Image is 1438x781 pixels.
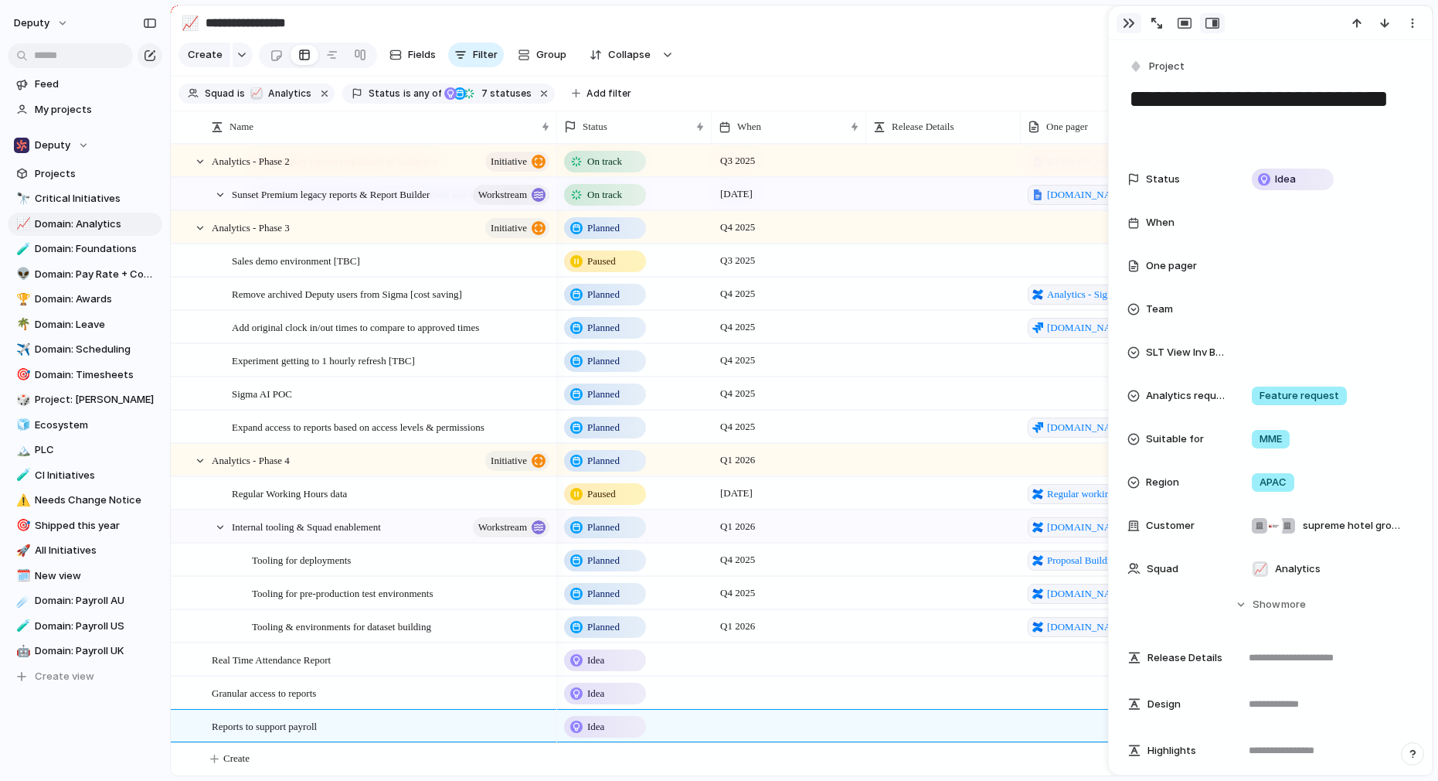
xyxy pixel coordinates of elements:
span: Release Details [892,119,954,135]
span: Release Details [1147,650,1222,666]
a: 📈Domain: Analytics [8,213,162,236]
span: CI Initiatives [35,468,157,483]
span: Projects [35,166,157,182]
div: 🎯 [16,517,27,534]
button: Add filter [563,83,641,104]
span: Expand access to reports based on access levels & permissions [232,418,484,435]
span: Idea [587,719,604,735]
span: Highlights [1147,743,1196,759]
span: Planned [587,586,620,602]
span: Tooling for deployments [252,551,351,568]
span: Analytics - Phase 2 [212,152,290,169]
span: Planned [587,520,620,535]
span: Fields [408,47,436,63]
div: 🌴Domain: Leave [8,313,162,336]
a: Analytics - Sigma user management [1028,285,1168,305]
a: 🏔️PLC [8,438,162,462]
span: Idea [587,653,604,668]
span: [DATE] [716,484,756,503]
button: Create [178,43,230,67]
button: 🔭 [14,191,29,206]
span: Proposal Building a Self-Serve Deployment Tool for Sigma Report Management [1047,553,1164,568]
span: Domain: Scheduling [35,342,157,357]
span: Analytics [268,87,311,101]
span: any of [411,87,441,101]
button: workstream [473,185,549,205]
a: 🎯Shipped this year [8,514,162,537]
div: 🤖Domain: Payroll UK [8,639,162,663]
span: Remove archived Deputy users from Sigma [cost saving] [232,285,462,302]
div: 🚀 [16,542,27,560]
div: 🧊 [16,416,27,434]
span: is [237,87,245,101]
span: Q1 2026 [716,617,759,636]
button: initiative [485,451,549,471]
span: Regular working hours in Analytics [1047,486,1164,502]
span: Domain: Awards [35,292,157,307]
a: [DOMAIN_NAME][URL] [1028,517,1161,537]
button: 🗓️ [14,568,29,584]
span: Status [369,87,400,101]
span: Project [1149,59,1185,74]
button: 🏆 [14,292,29,307]
span: Tooling & environments for dataset building [252,617,431,635]
span: Q4 2025 [716,218,759,237]
div: 🧪Domain: Foundations [8,237,162,261]
div: 🏆 [16,291,27,309]
div: 🤖 [16,643,27,660]
button: 🧪 [14,619,29,634]
div: 🎲 [16,391,27,409]
span: Status [1146,172,1180,187]
span: [DOMAIN_NAME][URL] [1047,520,1157,535]
a: 🧊Ecosystem [8,414,162,437]
span: Q4 2025 [716,584,759,602]
div: 📈 [1253,561,1268,577]
button: 👽 [14,267,29,282]
button: 📈 [178,11,202,36]
span: Suitable for [1146,431,1204,447]
button: Create view [8,665,162,688]
div: 🗓️New view [8,564,162,588]
button: Showmore [1127,591,1413,619]
span: Tooling for pre-production test environments [252,584,433,602]
button: ✈️ [14,342,29,357]
span: Planned [587,287,620,302]
button: 🚀 [14,543,29,558]
div: 🔭 [16,190,27,208]
button: Deputy [8,134,162,157]
span: Planned [587,453,620,469]
a: Regular working hours in Analytics [1028,484,1168,504]
a: ☄️Domain: Payroll AU [8,589,162,612]
button: 🎲 [14,392,29,408]
span: My projects [35,102,157,118]
span: 7 [477,87,490,99]
a: Feed [8,73,162,96]
span: Squad [1147,561,1178,577]
span: APAC [1260,475,1287,490]
span: Shipped this year [35,518,157,534]
span: Paused [587,486,616,502]
span: Critical Initiatives [35,191,157,206]
span: Idea [587,686,604,701]
span: New view [35,568,157,584]
span: One pager [1046,119,1088,135]
span: initiative [491,151,527,172]
div: ☄️ [16,592,27,610]
button: 🌴 [14,317,29,333]
a: ⚠️Needs Change Notice [8,489,162,512]
span: Domain: Payroll UK [35,643,157,659]
a: 🔭Critical Initiatives [8,187,162,210]
span: Granular access to reports [212,684,316,701]
span: Real Time Attendance Report [212,650,331,668]
span: Domain: Pay Rate + Compliance [35,267,157,282]
span: statuses [477,87,532,101]
a: 🎯Domain: Timesheets [8,363,162,387]
span: On track [587,187,622,203]
button: deputy [7,11,76,36]
span: Q1 2026 [716,451,759,469]
span: Domain: Foundations [35,241,157,257]
a: 🎲Project: [PERSON_NAME] [8,388,162,411]
div: 📈 [182,12,199,33]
